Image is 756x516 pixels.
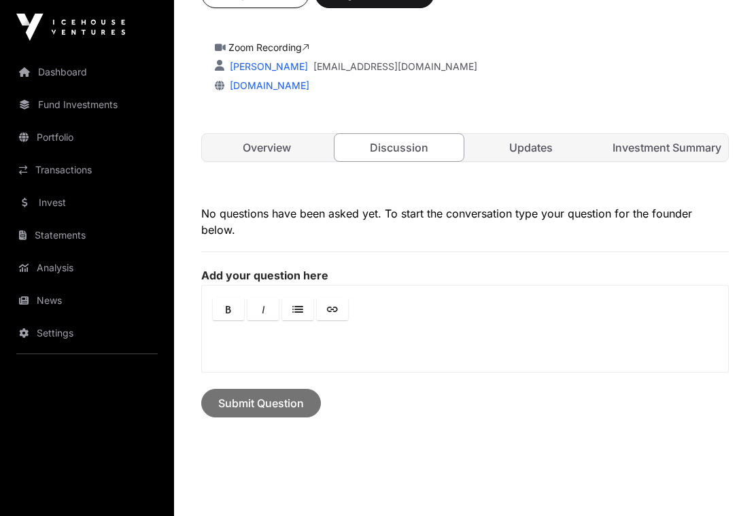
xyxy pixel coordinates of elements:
a: Italic [247,298,279,320]
a: Investment Summary [599,134,729,161]
a: Statements [11,220,163,250]
a: Link [317,298,348,320]
a: News [11,286,163,315]
p: No questions have been asked yet. To start the conversation type your question for the founder be... [201,205,729,238]
a: Discussion [334,133,465,162]
img: Icehouse Ventures Logo [16,14,125,41]
a: Settings [11,318,163,348]
a: [EMAIL_ADDRESS][DOMAIN_NAME] [313,60,477,73]
a: Overview [202,134,332,161]
a: Transactions [11,155,163,185]
iframe: Chat Widget [688,451,756,516]
a: Updates [466,134,596,161]
a: Fund Investments [11,90,163,120]
a: Lists [282,298,313,320]
a: Analysis [11,253,163,283]
a: [PERSON_NAME] [227,61,308,72]
a: Zoom Recording [228,41,309,53]
a: Invest [11,188,163,218]
nav: Tabs [202,134,728,161]
a: Bold [213,298,244,320]
label: Add your question here [201,269,729,282]
a: Portfolio [11,122,163,152]
a: Dashboard [11,57,163,87]
a: [DOMAIN_NAME] [224,80,309,91]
